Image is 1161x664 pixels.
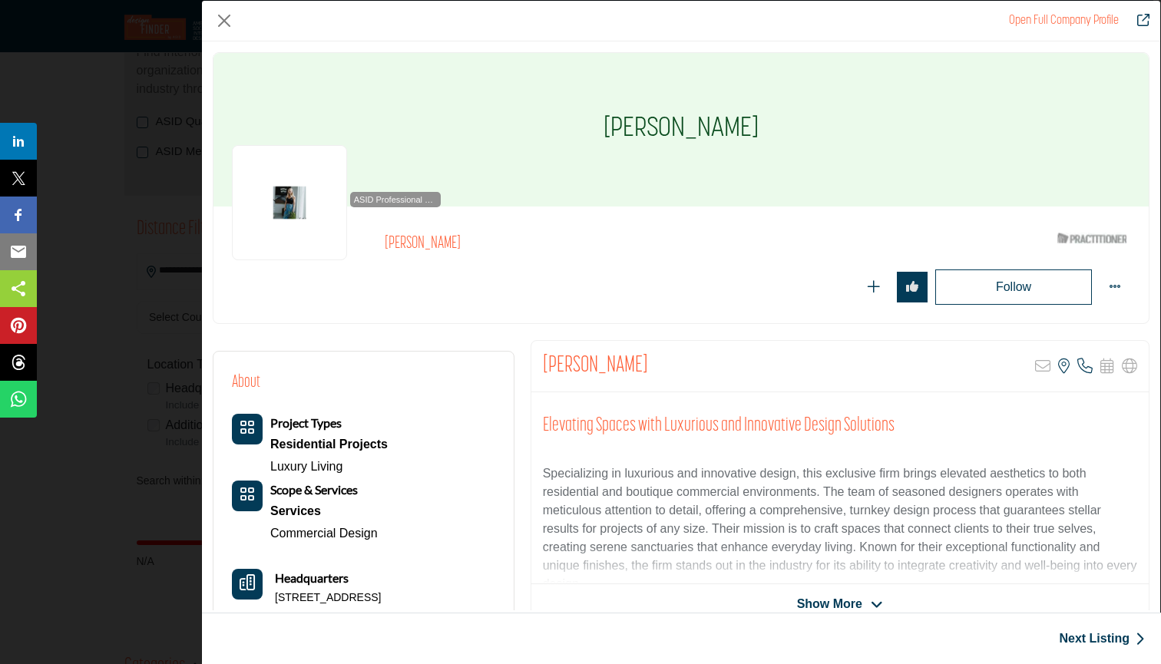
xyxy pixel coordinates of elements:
b: Headquarters [275,569,349,587]
h1: [PERSON_NAME] [604,53,759,206]
img: ASID Qualified Practitioners [1057,229,1126,248]
span: Show More [797,595,862,613]
b: Project Types [270,415,342,430]
button: Category Icon [232,414,263,444]
p: Specializing in luxurious and innovative design, this exclusive firm brings elevated aesthetics t... [543,464,1137,593]
button: More Options [1100,272,1130,302]
div: Interior and exterior spaces including lighting, layouts, furnishings, accessories, artwork, land... [270,500,378,523]
h2: Alissa Tang [543,352,648,380]
a: Project Types [270,417,342,430]
a: Luxury Living [270,460,342,473]
button: Headquarter icon [232,569,263,600]
a: Scope & Services [270,484,358,497]
p: [STREET_ADDRESS] [275,590,381,606]
a: Commercial Design [270,527,378,540]
img: alissa-tang logo [232,145,347,260]
b: Scope & Services [270,482,358,497]
h2: About [232,370,260,395]
button: Redirect to login page [897,272,928,302]
a: Redirect to alissa-tang [1126,12,1149,30]
button: Close [213,9,236,32]
button: Category Icon [232,481,263,511]
h2: Elevating Spaces with Luxurious and Innovative Design Solutions [543,415,1137,438]
button: Redirect to login page [858,272,889,302]
div: Types of projects range from simple residential renovations to highly complex commercial initiati... [270,433,388,456]
span: ASID Professional Practitioner [353,193,438,206]
h2: [PERSON_NAME] [385,234,807,254]
a: Residential Projects [270,433,388,456]
button: Redirect to login [935,269,1092,305]
a: Services [270,500,378,523]
a: Next Listing [1059,629,1145,648]
a: Redirect to alissa-tang [1009,15,1119,27]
